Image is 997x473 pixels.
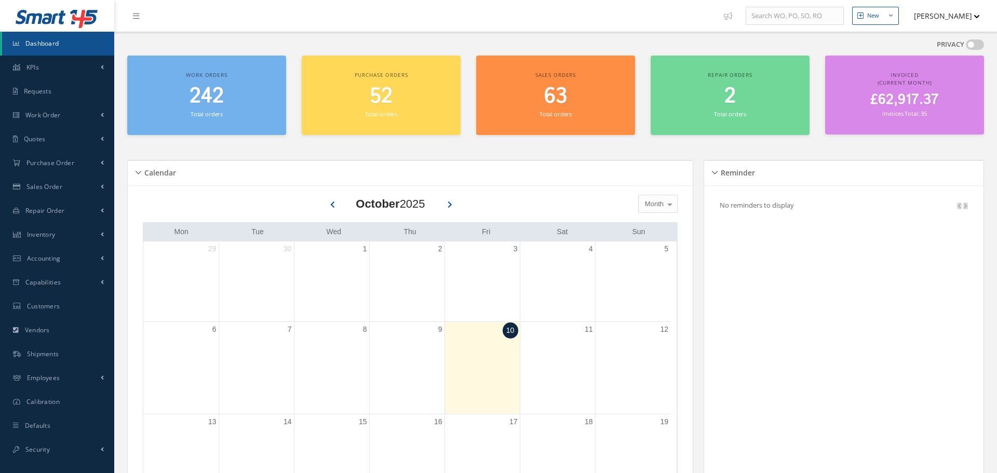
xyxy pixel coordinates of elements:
span: Employees [27,373,60,382]
td: September 29, 2025 [143,241,219,322]
a: October 16, 2025 [432,414,444,429]
button: New [852,7,899,25]
span: Work orders [186,71,227,78]
td: October 11, 2025 [520,321,595,414]
span: Dashboard [25,39,59,48]
a: October 1, 2025 [361,241,369,256]
button: [PERSON_NAME] [904,6,980,26]
span: Shipments [27,349,59,358]
a: October 17, 2025 [507,414,520,429]
a: October 11, 2025 [583,322,595,337]
a: Monday [172,225,190,238]
div: 2025 [356,195,425,212]
td: October 8, 2025 [294,321,369,414]
label: PRIVACY [937,39,964,50]
a: October 18, 2025 [583,414,595,429]
p: No reminders to display [720,200,794,210]
a: Invoiced (Current Month) £62,917.37 Invoices Total: 35 [825,56,984,134]
span: 63 [544,82,567,111]
td: October 4, 2025 [520,241,595,322]
a: October 10, 2025 [503,322,518,339]
a: October 14, 2025 [281,414,294,429]
span: 2 [724,82,736,111]
a: Saturday [555,225,570,238]
a: Tuesday [249,225,266,238]
td: October 5, 2025 [595,241,670,322]
span: Vendors [25,326,50,334]
span: Accounting [27,254,61,263]
div: New [867,11,879,20]
span: Purchase orders [355,71,408,78]
span: Customers [27,302,60,310]
span: Repair Order [25,206,65,215]
small: Total orders [365,110,397,118]
a: Wednesday [324,225,343,238]
span: Work Order [25,111,61,119]
span: Inventory [27,230,56,239]
a: Friday [480,225,492,238]
a: October 19, 2025 [658,414,670,429]
small: Invoices Total: 35 [882,110,927,117]
a: Thursday [401,225,418,238]
a: October 6, 2025 [210,322,219,337]
small: Total orders [714,110,746,118]
span: Calibration [26,397,60,406]
h5: Reminder [718,165,755,178]
td: October 3, 2025 [444,241,520,322]
a: October 12, 2025 [658,322,670,337]
td: October 12, 2025 [595,321,670,414]
td: September 30, 2025 [219,241,294,322]
span: KPIs [26,63,39,72]
a: Repair orders 2 Total orders [651,56,810,135]
a: October 9, 2025 [436,322,444,337]
b: October [356,197,399,210]
a: Dashboard [2,32,114,56]
a: October 2, 2025 [436,241,444,256]
span: (Current Month) [878,79,932,86]
a: October 13, 2025 [206,414,219,429]
a: Work orders 242 Total orders [127,56,286,135]
span: Requests [24,87,51,96]
span: 52 [370,82,393,111]
a: October 15, 2025 [357,414,369,429]
span: Month [642,199,664,209]
small: Total orders [191,110,223,118]
a: September 30, 2025 [281,241,294,256]
small: Total orders [540,110,572,118]
td: October 1, 2025 [294,241,369,322]
td: October 9, 2025 [369,321,444,414]
a: October 3, 2025 [511,241,520,256]
a: October 4, 2025 [587,241,595,256]
a: October 7, 2025 [286,322,294,337]
span: Quotes [24,134,46,143]
a: Sunday [630,225,647,238]
span: Security [25,445,50,454]
a: Sales orders 63 Total orders [476,56,635,135]
span: Sales Order [26,182,62,191]
td: October 7, 2025 [219,321,294,414]
span: Invoiced [891,71,919,78]
a: September 29, 2025 [206,241,219,256]
span: £62,917.37 [870,90,939,110]
a: October 8, 2025 [361,322,369,337]
span: Repair orders [708,71,752,78]
td: October 10, 2025 [444,321,520,414]
a: October 5, 2025 [662,241,670,256]
h5: Calendar [141,165,176,178]
span: Sales orders [535,71,576,78]
span: Capabilities [25,278,61,287]
span: Purchase Order [26,158,74,167]
td: October 2, 2025 [369,241,444,322]
span: 242 [190,82,224,111]
td: October 6, 2025 [143,321,219,414]
span: Defaults [25,421,50,430]
a: Purchase orders 52 Total orders [302,56,461,135]
input: Search WO, PO, SO, RO [746,7,844,25]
